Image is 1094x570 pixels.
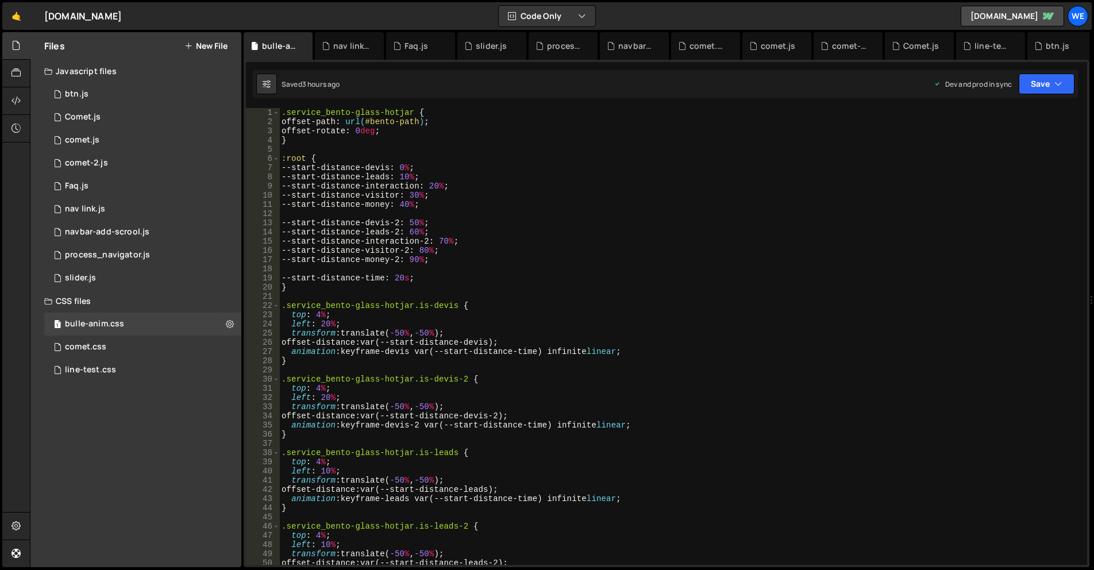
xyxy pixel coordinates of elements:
div: 14 [246,228,280,237]
div: bulle-anim.css [65,319,124,329]
div: process_navigator.js [547,40,584,52]
div: 42 [246,485,280,494]
div: 45 [246,513,280,522]
div: 17167/47401.js [44,83,241,106]
a: We [1068,6,1088,26]
div: 17167/47672.js [44,175,241,198]
div: 2 [246,117,280,126]
div: 9 [246,182,280,191]
div: 5 [246,145,280,154]
div: 18 [246,264,280,274]
div: 23 [246,310,280,319]
div: 24 [246,319,280,329]
div: 33 [246,402,280,411]
div: 50 [246,559,280,568]
div: comet.js [65,135,99,145]
div: bulle-anim.css [262,40,299,52]
div: 13 [246,218,280,228]
div: 37 [246,439,280,448]
div: 41 [246,476,280,485]
div: navbar-add-scrool.js [65,227,149,237]
div: 28 [246,356,280,365]
div: comet-2.js [65,158,108,168]
div: 17 [246,255,280,264]
div: 7 [246,163,280,172]
div: 10 [246,191,280,200]
div: process_navigator.js [65,250,150,260]
div: 22 [246,301,280,310]
div: comet.css [689,40,726,52]
div: comet.js [761,40,795,52]
div: 17167/47405.js [44,152,241,175]
div: 47 [246,531,280,540]
div: 17167/47443.js [44,221,241,244]
div: comet-2.js [832,40,869,52]
div: 8 [246,172,280,182]
div: Javascript files [30,60,241,83]
div: [DOMAIN_NAME] [44,9,122,23]
div: 11 [246,200,280,209]
div: CSS files [30,290,241,313]
div: 17167/47522.js [44,267,241,290]
div: nav link.js [65,204,105,214]
div: Saved [282,79,340,89]
div: btn.js [1046,40,1069,52]
div: 44 [246,503,280,513]
div: 48 [246,540,280,549]
div: 12 [246,209,280,218]
a: 🤙 [2,2,30,30]
button: New File [184,41,228,51]
div: line-test.css [974,40,1011,52]
div: Faq.js [65,181,88,191]
div: 15 [246,237,280,246]
div: 31 [246,384,280,393]
div: 21 [246,292,280,301]
div: 30 [246,375,280,384]
div: comet.css [65,342,106,352]
div: btn.js [65,89,88,99]
span: 1 [54,321,61,330]
div: Dev and prod in sync [934,79,1012,89]
div: 32 [246,393,280,402]
div: 19 [246,274,280,283]
div: 3 [246,126,280,136]
div: Faq.js [405,40,428,52]
div: 43 [246,494,280,503]
div: 34 [246,411,280,421]
div: 25 [246,329,280,338]
div: 17167/47512.js [44,198,241,221]
button: Save [1019,74,1074,94]
div: 35 [246,421,280,430]
div: 26 [246,338,280,347]
div: 17167/47403.css [44,359,241,382]
div: 16 [246,246,280,255]
div: 17167/47404.js [44,106,241,129]
div: 17167/47408.css [44,336,241,359]
div: 36 [246,430,280,439]
div: 17167/47466.js [44,244,241,267]
div: 6 [246,154,280,163]
div: 38 [246,448,280,457]
div: 40 [246,467,280,476]
div: 46 [246,522,280,531]
div: 17167/47407.js [44,129,241,152]
div: Comet.js [903,40,939,52]
div: 1 [246,108,280,117]
div: navbar-add-scrool.js [618,40,655,52]
div: line-test.css [65,365,116,375]
div: 39 [246,457,280,467]
button: Code Only [499,6,595,26]
div: 29 [246,365,280,375]
div: slider.js [65,273,96,283]
div: nav link.js [333,40,370,52]
div: slider.js [476,40,507,52]
div: 17167/47828.css [44,313,241,336]
div: 20 [246,283,280,292]
div: 49 [246,549,280,559]
h2: Files [44,40,65,52]
div: 3 hours ago [302,79,340,89]
div: 27 [246,347,280,356]
div: Comet.js [65,112,101,122]
div: 4 [246,136,280,145]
